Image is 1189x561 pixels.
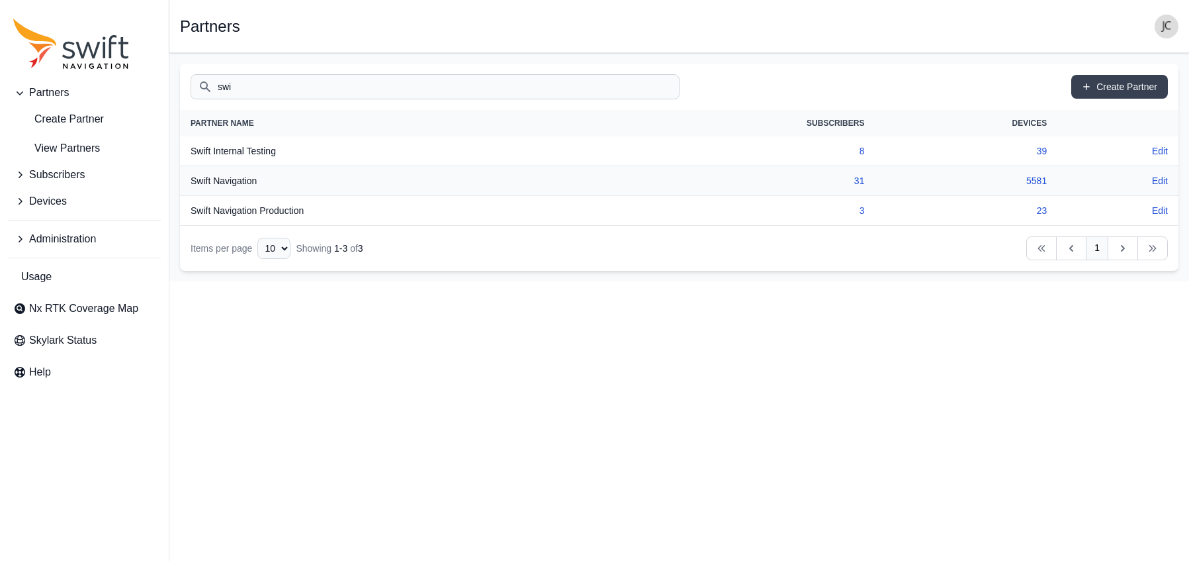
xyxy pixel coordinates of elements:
[29,85,69,101] span: Partners
[180,226,1178,271] nav: Table navigation
[21,269,52,285] span: Usage
[1152,204,1168,217] a: Edit
[1152,144,1168,158] a: Edit
[13,111,104,127] span: Create Partner
[859,205,865,216] a: 3
[8,162,161,188] button: Subscribers
[1037,205,1047,216] a: 23
[180,166,618,196] th: Swift Navigation
[191,243,252,254] span: Items per page
[8,226,161,252] button: Administration
[8,79,161,106] button: Partners
[29,193,67,209] span: Devices
[1037,146,1047,156] a: 39
[8,188,161,215] button: Devices
[8,135,161,162] a: View Partners
[334,243,347,254] span: 1 - 3
[191,74,680,99] input: Search
[29,332,97,348] span: Skylark Status
[8,327,161,354] a: Skylark Status
[296,242,363,255] div: Showing of
[180,196,618,226] th: Swift Navigation Production
[1086,236,1108,260] a: 1
[29,167,85,183] span: Subscribers
[180,136,618,166] th: Swift Internal Testing
[854,176,865,186] a: 31
[1155,15,1178,38] img: user photo
[29,231,96,247] span: Administration
[875,110,1057,136] th: Devices
[8,106,161,132] a: create-partner
[1026,176,1047,186] a: 5581
[618,110,875,136] th: Subscribers
[180,19,240,34] h1: Partners
[358,243,363,254] span: 3
[8,264,161,290] a: Usage
[1071,75,1168,99] a: Create Partner
[859,146,865,156] a: 8
[257,238,290,259] select: Display Limit
[29,301,138,317] span: Nx RTK Coverage Map
[8,359,161,385] a: Help
[1152,174,1168,187] a: Edit
[180,110,618,136] th: Partner Name
[13,140,100,156] span: View Partners
[8,295,161,322] a: Nx RTK Coverage Map
[29,364,51,380] span: Help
